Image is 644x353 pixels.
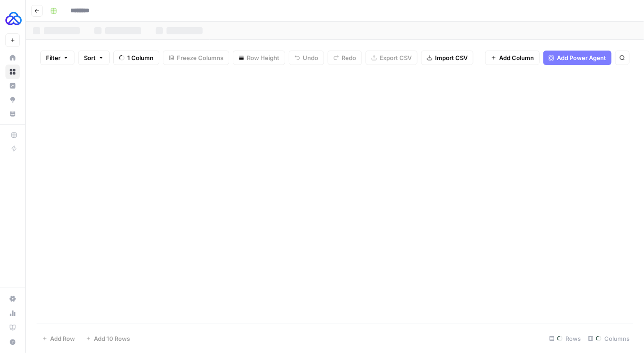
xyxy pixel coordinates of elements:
[5,93,20,107] a: Opportunities
[5,320,20,335] a: Learning Hub
[421,51,473,65] button: Import CSV
[303,53,318,62] span: Undo
[40,51,74,65] button: Filter
[5,306,20,320] a: Usage
[380,53,412,62] span: Export CSV
[5,292,20,306] a: Settings
[5,79,20,93] a: Insights
[127,53,153,62] span: 1 Column
[50,334,75,343] span: Add Row
[5,335,20,349] button: Help + Support
[5,10,22,27] img: AUQ Logo
[37,331,80,346] button: Add Row
[485,51,540,65] button: Add Column
[78,51,110,65] button: Sort
[584,331,633,346] div: Columns
[5,107,20,121] a: Your Data
[94,334,130,343] span: Add 10 Rows
[328,51,362,65] button: Redo
[289,51,324,65] button: Undo
[46,53,60,62] span: Filter
[342,53,356,62] span: Redo
[177,53,223,62] span: Freeze Columns
[247,53,279,62] span: Row Height
[543,51,612,65] button: Add Power Agent
[163,51,229,65] button: Freeze Columns
[5,65,20,79] a: Browse
[233,51,285,65] button: Row Height
[84,53,96,62] span: Sort
[546,331,584,346] div: Rows
[366,51,417,65] button: Export CSV
[80,331,135,346] button: Add 10 Rows
[499,53,534,62] span: Add Column
[5,7,20,30] button: Workspace: AUQ
[557,53,606,62] span: Add Power Agent
[113,51,159,65] button: 1 Column
[435,53,468,62] span: Import CSV
[5,51,20,65] a: Home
